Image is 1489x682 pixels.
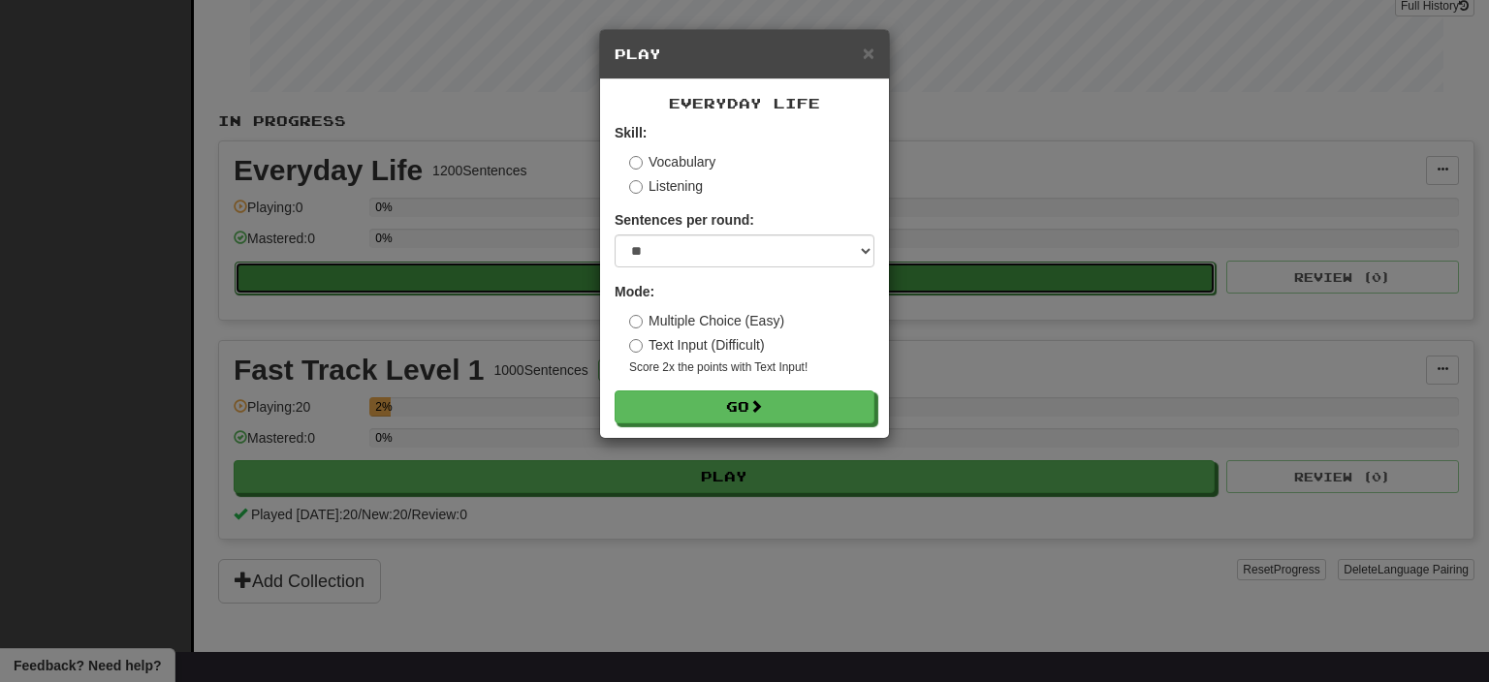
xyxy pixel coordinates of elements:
[615,210,754,230] label: Sentences per round:
[669,95,820,111] span: Everyday Life
[863,43,874,63] button: Close
[629,180,643,194] input: Listening
[615,390,874,423] button: Go
[615,125,647,140] strong: Skill:
[629,176,703,196] label: Listening
[629,152,715,171] label: Vocabulary
[629,156,643,170] input: Vocabulary
[615,45,874,64] h5: Play
[629,311,784,330] label: Multiple Choice (Easy)
[615,284,654,299] strong: Mode:
[629,359,874,376] small: Score 2x the points with Text Input !
[629,315,643,328] input: Multiple Choice (Easy)
[863,42,874,64] span: ×
[629,335,765,355] label: Text Input (Difficult)
[629,339,643,353] input: Text Input (Difficult)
